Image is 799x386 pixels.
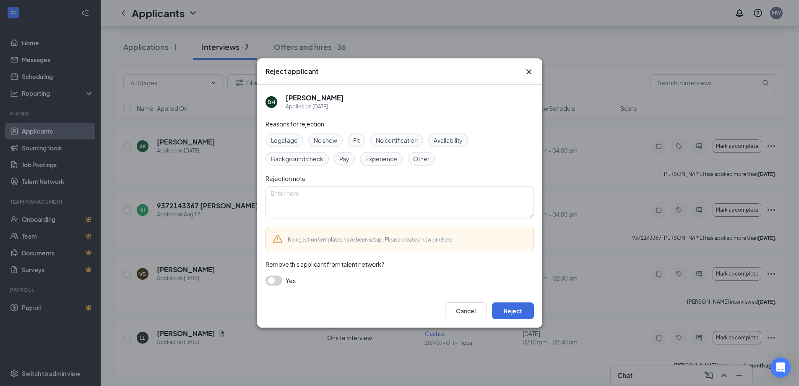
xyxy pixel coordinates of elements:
[265,67,318,76] h3: Reject applicant
[434,136,463,145] span: Availability
[273,234,283,244] svg: Warning
[286,93,344,102] h5: [PERSON_NAME]
[314,136,337,145] span: No show
[288,236,453,243] span: No rejection templates have been setup. Please create a new one .
[271,136,298,145] span: Legal age
[413,154,429,163] span: Other
[286,276,296,286] span: Yes
[271,154,323,163] span: Background check
[376,136,418,145] span: No certification
[442,236,452,243] a: here
[492,302,534,319] button: Reject
[770,357,791,378] div: Open Intercom Messenger
[268,99,275,106] div: DH
[265,120,324,128] span: Reasons for rejection
[265,175,306,182] span: Rejection note
[353,136,360,145] span: Fit
[365,154,397,163] span: Experience
[445,302,487,319] button: Cancel
[265,260,384,268] span: Remove this applicant from talent network?
[286,102,344,111] div: Applied on [DATE]
[339,154,349,163] span: Pay
[524,67,534,77] button: Close
[524,67,534,77] svg: Cross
